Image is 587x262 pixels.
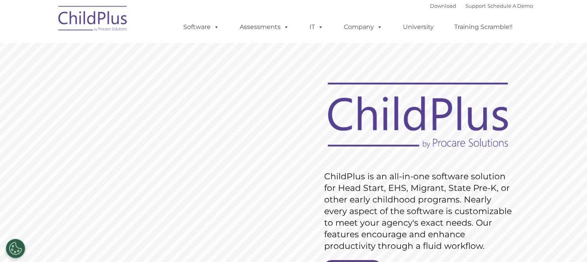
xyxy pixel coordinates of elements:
img: ChildPlus by Procare Solutions [54,0,132,39]
button: Cookies Settings [6,239,25,258]
a: Schedule A Demo [487,3,533,9]
font: | [430,3,533,9]
a: University [395,19,442,35]
a: Training Scramble!! [447,19,520,35]
a: Company [336,19,390,35]
a: Assessments [232,19,297,35]
a: IT [302,19,331,35]
a: Download [430,3,456,9]
a: Support [465,3,486,9]
rs-layer: ChildPlus is an all-in-one software solution for Head Start, EHS, Migrant, State Pre-K, or other ... [324,171,516,252]
a: Software [176,19,227,35]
